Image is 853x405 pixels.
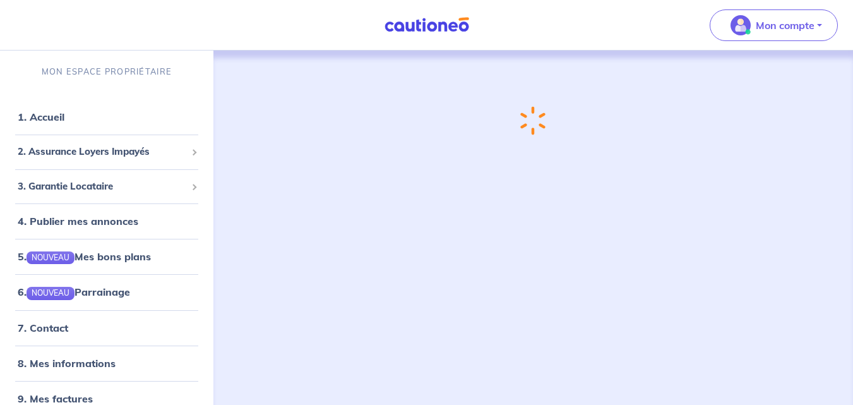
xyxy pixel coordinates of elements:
div: 6.NOUVEAUParrainage [5,279,208,305]
button: illu_account_valid_menu.svgMon compte [710,9,838,41]
a: 1. Accueil [18,111,64,123]
a: 8. Mes informations [18,357,116,370]
a: 9. Mes factures [18,392,93,405]
div: 8. Mes informations [5,351,208,376]
div: 7. Contact [5,315,208,341]
a: 6.NOUVEAUParrainage [18,286,130,298]
div: 5.NOUVEAUMes bons plans [5,244,208,269]
div: 3. Garantie Locataire [5,174,208,199]
div: 1. Accueil [5,104,208,130]
img: Cautioneo [379,17,474,33]
div: 2. Assurance Loyers Impayés [5,140,208,164]
a: 5.NOUVEAUMes bons plans [18,250,151,263]
span: 3. Garantie Locataire [18,179,186,194]
p: Mon compte [756,18,814,33]
p: MON ESPACE PROPRIÉTAIRE [42,66,172,78]
a: 4. Publier mes annonces [18,215,138,227]
img: illu_account_valid_menu.svg [731,15,751,35]
a: 7. Contact [18,322,68,334]
img: loading-spinner [515,102,552,140]
span: 2. Assurance Loyers Impayés [18,145,186,159]
div: 4. Publier mes annonces [5,209,208,234]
